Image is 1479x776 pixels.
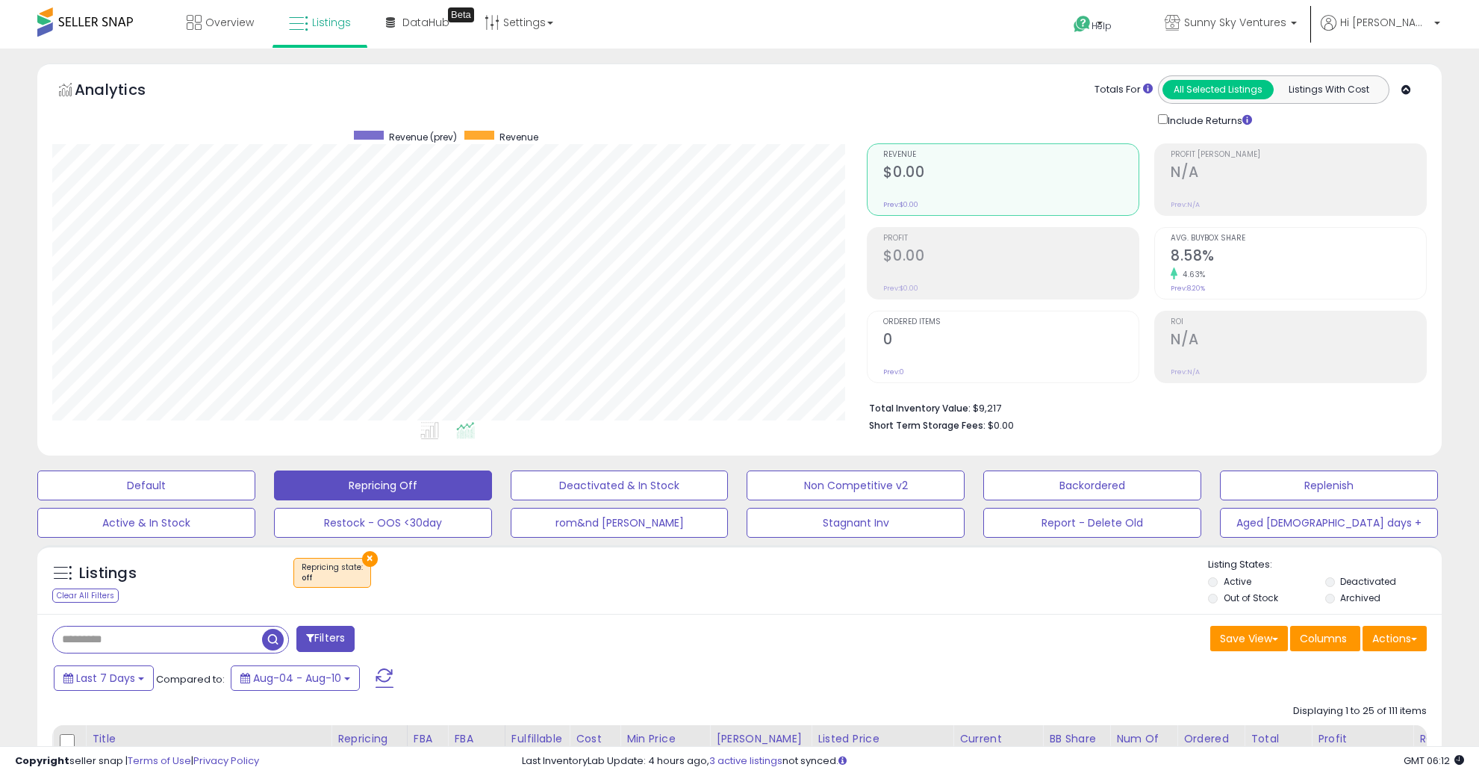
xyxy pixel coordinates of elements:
[883,235,1139,243] span: Profit
[983,471,1201,500] button: Backordered
[883,200,918,209] small: Prev: $0.00
[92,731,325,747] div: Title
[1340,592,1380,604] label: Archived
[1062,4,1141,49] a: Help
[337,731,401,747] div: Repricing
[1273,80,1384,99] button: Listings With Cost
[54,665,154,691] button: Last 7 Days
[869,398,1416,416] li: $9,217
[1183,731,1238,763] div: Ordered Items
[1171,151,1426,159] span: Profit [PERSON_NAME]
[1321,15,1440,49] a: Hi [PERSON_NAME]
[1171,331,1426,351] h2: N/A
[302,573,363,583] div: off
[448,7,474,22] div: Tooltip anchor
[205,15,254,30] span: Overview
[1210,626,1288,651] button: Save View
[511,731,563,763] div: Fulfillable Quantity
[37,471,255,500] button: Default
[253,671,341,686] span: Aug-04 - Aug-10
[1290,626,1360,651] button: Columns
[1363,626,1427,651] button: Actions
[869,402,971,415] b: Total Inventory Value:
[747,508,965,538] button: Stagnant Inv
[1177,269,1206,280] small: 4.63%
[302,562,363,584] span: Repricing state :
[1162,80,1274,99] button: All Selected Listings
[1293,704,1427,718] div: Displaying 1 to 25 of 111 items
[716,731,805,747] div: [PERSON_NAME]
[1220,508,1438,538] button: Aged [DEMOGRAPHIC_DATA] days +
[883,247,1139,267] h2: $0.00
[626,731,703,747] div: Min Price
[883,318,1139,326] span: Ordered Items
[1092,19,1112,32] span: Help
[883,284,918,293] small: Prev: $0.00
[1171,318,1426,326] span: ROI
[79,563,137,584] h5: Listings
[1171,284,1205,293] small: Prev: 8.20%
[1251,731,1305,763] div: Total Profit
[1220,471,1438,500] button: Replenish
[883,151,1139,159] span: Revenue
[709,754,782,768] a: 3 active listings
[1171,200,1200,209] small: Prev: N/A
[1404,754,1464,768] span: 2025-08-18 06:12 GMT
[1095,83,1153,97] div: Totals For
[1318,731,1407,763] div: Profit [PERSON_NAME]
[296,626,355,652] button: Filters
[389,131,457,143] span: Revenue (prev)
[883,164,1139,184] h2: $0.00
[883,331,1139,351] h2: 0
[511,508,729,538] button: rom&nd [PERSON_NAME]
[75,79,175,104] h5: Analytics
[312,15,351,30] span: Listings
[37,508,255,538] button: Active & In Stock
[15,754,259,769] div: seller snap | |
[193,754,259,768] a: Privacy Policy
[231,665,360,691] button: Aug-04 - Aug-10
[1340,15,1430,30] span: Hi [PERSON_NAME]
[156,672,225,686] span: Compared to:
[511,471,729,500] button: Deactivated & In Stock
[1116,731,1171,763] div: Num of Comp.
[1073,15,1092,34] i: Get Help
[988,418,1014,432] span: $0.00
[1184,15,1286,30] span: Sunny Sky Ventures
[15,754,69,768] strong: Copyright
[1340,575,1396,588] label: Deactivated
[1171,164,1426,184] h2: N/A
[1171,247,1426,267] h2: 8.58%
[818,731,947,747] div: Listed Price
[402,15,449,30] span: DataHub
[747,471,965,500] button: Non Competitive v2
[522,754,1464,769] div: Last InventoryLab Update: 4 hours ago, not synced.
[869,419,986,432] b: Short Term Storage Fees:
[1419,731,1474,747] div: ROI
[274,471,492,500] button: Repricing Off
[883,367,904,376] small: Prev: 0
[1049,731,1103,763] div: BB Share 24h.
[1147,111,1270,128] div: Include Returns
[983,508,1201,538] button: Report - Delete Old
[52,589,119,603] div: Clear All Filters
[576,731,614,747] div: Cost
[1224,592,1278,604] label: Out of Stock
[1171,367,1200,376] small: Prev: N/A
[76,671,135,686] span: Last 7 Days
[959,731,1036,763] div: Current Buybox Price
[128,754,191,768] a: Terms of Use
[1171,235,1426,243] span: Avg. Buybox Share
[274,508,492,538] button: Restock - OOS <30day
[1300,631,1347,646] span: Columns
[362,551,378,567] button: ×
[1224,575,1251,588] label: Active
[1208,558,1442,572] p: Listing States:
[499,131,538,143] span: Revenue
